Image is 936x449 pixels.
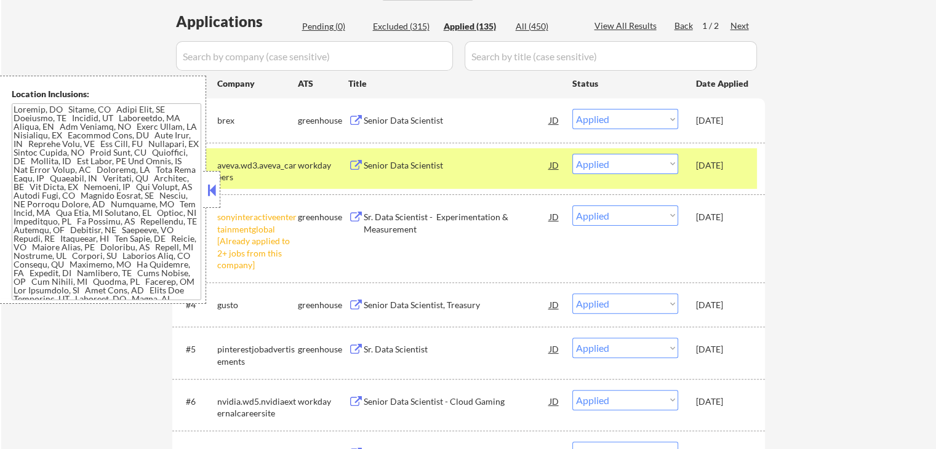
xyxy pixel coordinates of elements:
div: 1 / 2 [702,20,730,32]
div: Applied (135) [444,20,505,33]
div: ATS [298,77,348,90]
div: Pending (0) [302,20,364,33]
div: #6 [186,395,207,408]
div: JD [548,109,561,131]
div: workday [298,159,348,172]
div: [DATE] [696,114,750,127]
div: Senior Data Scientist [364,159,550,172]
div: greenhouse [298,299,348,311]
div: Senior Data Scientist, Treasury [364,299,550,311]
div: aveva.wd3.aveva_careers [217,159,298,183]
div: Sr. Data Scientist - Experimentation & Measurement [364,211,550,235]
div: JD [548,390,561,412]
div: Next [730,20,750,32]
div: Excluded (315) [373,20,434,33]
div: Title [348,77,561,90]
input: Search by company (case sensitive) [176,41,453,71]
div: Senior Data Scientist - Cloud Gaming [364,395,550,408]
div: #4 [186,299,207,311]
div: [DATE] [696,211,750,223]
div: Date Applied [696,77,750,90]
div: Back [674,20,694,32]
div: greenhouse [298,343,348,356]
div: JD [548,338,561,360]
div: JD [548,293,561,316]
div: Company [217,77,298,90]
div: pinterestjobadvertisements [217,343,298,367]
div: greenhouse [298,211,348,223]
div: workday [298,395,348,408]
div: greenhouse [298,114,348,127]
div: JD [548,154,561,176]
div: [DATE] [696,159,750,172]
div: nvidia.wd5.nvidiaexternalcareersite [217,395,298,419]
div: Applications [176,14,298,29]
div: [DATE] [696,299,750,311]
div: Sr. Data Scientist [364,343,550,356]
div: Status [572,72,678,94]
div: All (450) [516,20,577,33]
div: brex [217,114,298,127]
input: Search by title (case sensitive) [465,41,757,71]
div: [DATE] [696,343,750,356]
div: sonyinteractiveentertainmentglobal [Already applied to 2+ jobs from this company] [217,211,298,271]
div: View All Results [594,20,660,32]
div: [DATE] [696,395,750,408]
div: gusto [217,299,298,311]
div: Senior Data Scientist [364,114,550,127]
div: #5 [186,343,207,356]
div: Location Inclusions: [12,88,201,100]
div: JD [548,205,561,228]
